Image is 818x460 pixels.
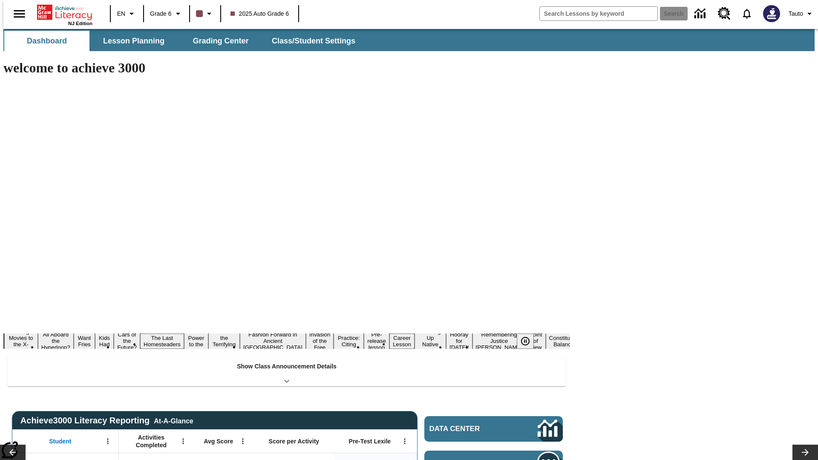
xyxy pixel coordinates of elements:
button: Lesson carousel, Next [792,445,818,460]
button: Slide 1 Taking Movies to the X-Dimension [4,327,38,355]
div: Home [37,3,92,26]
button: Open side menu [7,1,32,26]
div: SubNavbar [3,31,363,51]
button: Grading Center [178,31,263,51]
p: Show Class Announcement Details [237,362,337,371]
button: Slide 14 Cooking Up Native Traditions [415,327,446,355]
button: Lesson Planning [91,31,176,51]
button: Slide 7 Solar Power to the People [184,327,209,355]
button: Slide 13 Career Lesson [389,333,415,349]
span: Tauto [789,9,803,18]
button: Slide 4 Dirty Jobs Kids Had To Do [95,321,114,362]
button: Open Menu [236,435,249,448]
a: Data Center [689,2,713,26]
button: Slide 10 The Invasion of the Free CD [306,324,334,358]
span: Pre-Test Lexile [349,437,391,445]
button: Slide 3 Do You Want Fries With That? [74,321,95,362]
button: Slide 15 Hooray for Constitution Day! [446,330,472,352]
span: Grade 6 [150,9,172,18]
button: Slide 9 Fashion Forward in Ancient Rome [240,330,306,352]
button: Profile/Settings [785,6,818,21]
input: search field [540,7,657,20]
span: Score per Activity [269,437,320,445]
span: Activities Completed [123,434,179,449]
div: Pause [517,333,542,349]
span: Achieve3000 Literacy Reporting [20,416,193,425]
button: Select a new avatar [758,3,785,25]
button: Class/Student Settings [265,31,362,51]
span: 2025 Auto Grade 6 [230,9,289,18]
div: At-A-Glance [154,416,193,425]
button: Slide 11 Mixed Practice: Citing Evidence [334,327,364,355]
button: Open Menu [177,435,190,448]
img: Avatar [763,5,780,22]
span: EN [117,9,125,18]
button: Open Menu [101,435,114,448]
button: Slide 2 All Aboard the Hyperloop? [38,330,74,352]
a: Resource Center, Will open in new tab [713,2,736,25]
span: Avg Score [204,437,233,445]
button: Slide 18 The Constitution's Balancing Act [546,327,587,355]
button: Pause [517,333,534,349]
button: Slide 8 Attack of the Terrifying Tomatoes [208,327,240,355]
button: Slide 12 Pre-release lesson [364,330,389,352]
button: Open Menu [398,435,411,448]
a: Home [37,4,92,21]
a: Notifications [736,3,758,25]
button: Grade: Grade 6, Select a grade [147,6,187,21]
button: Slide 5 Cars of the Future? [114,330,140,352]
div: SubNavbar [3,29,815,51]
h1: welcome to achieve 3000 [3,60,570,76]
span: Data Center [429,425,509,433]
div: Show Class Announcement Details [8,357,566,386]
button: Language: EN, Select a language [113,6,141,21]
button: Class color is dark brown. Change class color [193,6,218,21]
span: NJ Edition [68,21,92,26]
button: Slide 16 Remembering Justice O'Connor [472,330,526,352]
span: Student [49,437,71,445]
button: Dashboard [4,31,89,51]
a: Data Center [424,416,563,442]
button: Slide 6 The Last Homesteaders [140,333,184,349]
